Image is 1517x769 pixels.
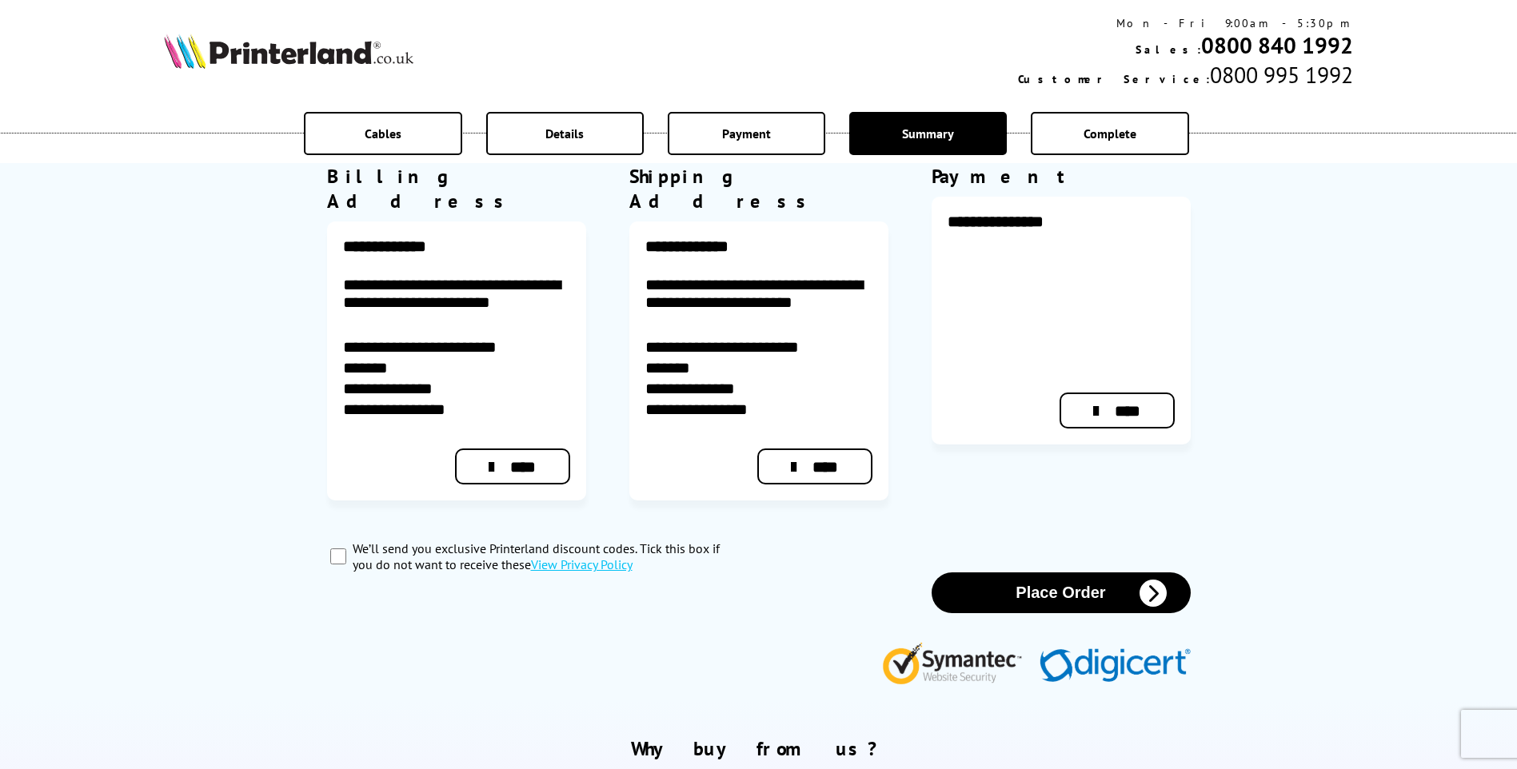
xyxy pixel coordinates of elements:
a: modal_privacy [531,556,633,572]
span: Sales: [1136,42,1201,57]
img: Digicert [1040,648,1191,684]
span: Summary [902,126,954,141]
div: Payment [932,164,1191,189]
div: Billing Address [327,164,586,213]
span: Complete [1084,126,1136,141]
span: Payment [722,126,771,141]
span: Customer Service: [1018,72,1210,86]
span: 0800 995 1992 [1210,60,1353,90]
div: Shipping Address [629,164,888,213]
a: 0800 840 1992 [1201,30,1353,60]
span: Cables [365,126,401,141]
span: Details [545,126,584,141]
label: We’ll send you exclusive Printerland discount codes. Tick this box if you do not want to receive ... [353,540,741,572]
button: Place Order [932,572,1191,613]
h2: Why buy from us? [164,736,1352,761]
div: Mon - Fri 9:00am - 5:30pm [1018,16,1353,30]
img: Symantec Website Security [882,639,1033,684]
img: Printerland Logo [164,34,413,69]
